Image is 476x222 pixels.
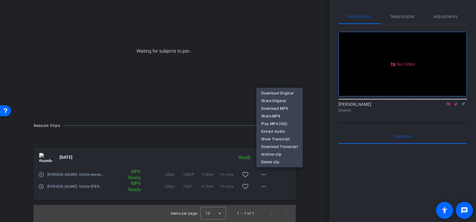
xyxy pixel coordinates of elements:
span: Share MP4 [261,113,298,120]
span: Delete clip [261,158,298,166]
span: Share Original [261,97,298,105]
span: Play MP4 (HQ) [261,120,298,128]
span: Archive clip [261,151,298,158]
span: Extract Audio [261,128,298,135]
span: Download MP4 [261,105,298,112]
span: Download Transcript [261,143,298,150]
span: Show Transcript [261,135,298,143]
span: Download Original [261,90,298,97]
